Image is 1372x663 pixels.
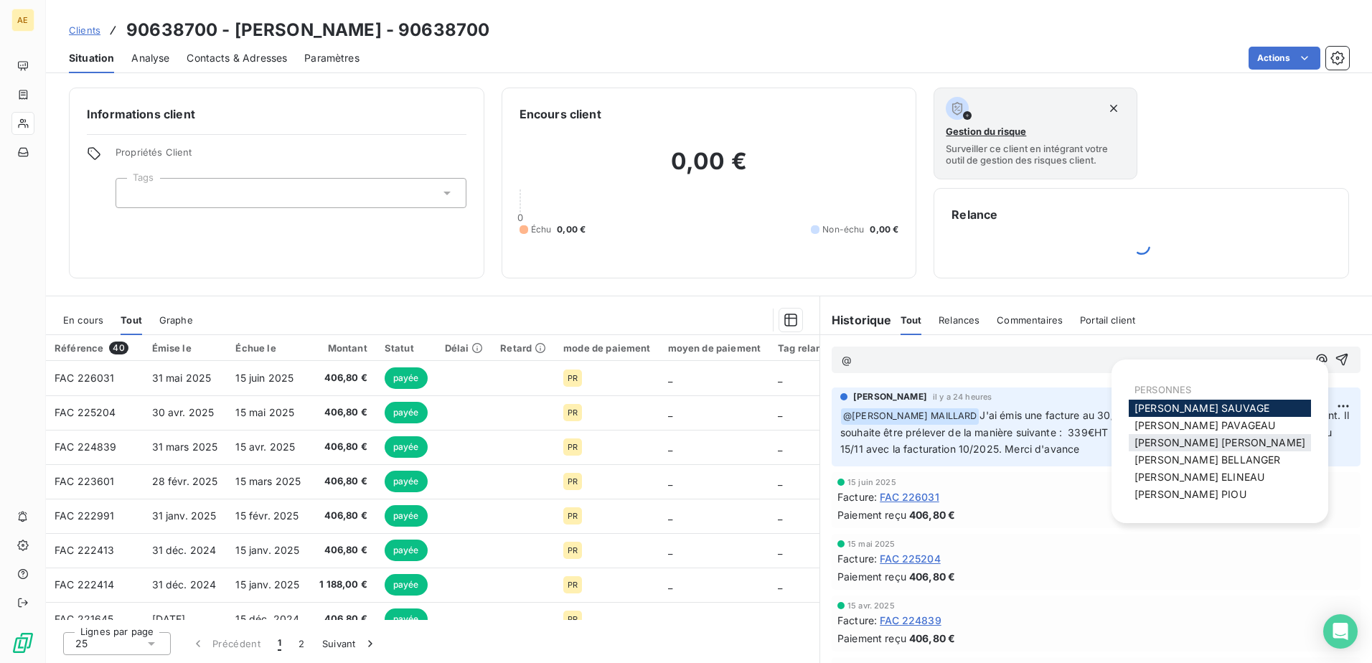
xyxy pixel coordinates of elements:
span: payée [385,608,428,630]
span: _ [668,372,672,384]
span: [PERSON_NAME] SAUVAGE [1134,402,1269,414]
span: payée [385,540,428,561]
div: mode de paiement [563,342,650,354]
span: _ [778,406,782,418]
span: Contacts & Adresses [187,51,287,65]
span: J'ai émis une facture au 30/09 pour 1189,01 €HT (1426,81€) pour ce client. Il souhaite être préle... [840,409,1352,455]
span: FAC 221645 [55,613,114,625]
span: payée [385,574,428,596]
span: Échu [531,223,552,236]
div: Retard [500,342,546,354]
div: moyen de paiement [668,342,761,354]
span: FAC 224839 [880,613,941,628]
span: Graphe [159,314,193,326]
span: 15 avr. 2025 [235,441,295,453]
span: [DATE] [152,613,186,625]
h6: Informations client [87,105,466,123]
span: PR [568,615,578,624]
span: 15 juin 2025 [847,478,896,486]
span: 406,80 € [319,405,367,420]
div: Open Intercom Messenger [1323,614,1358,649]
span: PR [568,408,578,417]
div: Émise le [152,342,219,354]
span: 406,80 € [319,612,367,626]
span: [PERSON_NAME] PAVAGEAU [1134,419,1275,431]
span: _ [668,613,672,625]
span: 406,80 € [319,543,367,558]
span: 406,80 € [909,507,955,522]
button: Actions [1249,47,1320,70]
div: Délai [445,342,484,354]
span: 15 mai 2025 [847,540,896,548]
span: Paiement reçu [837,507,906,522]
span: Relances [939,314,979,326]
span: 406,80 € [319,474,367,489]
span: Facture : [837,613,877,628]
span: 31 mai 2025 [152,372,212,384]
span: _ [668,406,672,418]
span: 30 avr. 2025 [152,406,215,418]
span: PR [568,512,578,520]
span: 406,80 € [319,371,367,385]
span: 31 janv. 2025 [152,509,217,522]
span: FAC 226031 [55,372,115,384]
span: payée [385,367,428,389]
span: 406,80 € [909,631,955,646]
span: Paiement reçu [837,631,906,646]
span: _ [668,441,672,453]
span: Facture : [837,551,877,566]
span: Situation [69,51,114,65]
span: Analyse [131,51,169,65]
div: Statut [385,342,428,354]
h3: 90638700 - [PERSON_NAME] - 90638700 [126,17,489,43]
span: [PERSON_NAME] ELINEAU [1134,471,1264,483]
span: _ [778,372,782,384]
span: payée [385,505,428,527]
span: 15 déc. 2024 [235,613,299,625]
span: 31 mars 2025 [152,441,218,453]
span: Surveiller ce client en intégrant votre outil de gestion des risques client. [946,143,1124,166]
div: Échue le [235,342,302,354]
span: @ [PERSON_NAME] MAILLARD [841,408,979,425]
span: _ [778,509,782,522]
span: FAC 223601 [55,475,115,487]
span: 406,80 € [909,569,955,584]
span: Paiement reçu [837,569,906,584]
div: Référence [55,342,135,354]
span: _ [778,613,782,625]
span: _ [668,475,672,487]
span: FAC 225204 [55,406,116,418]
h6: Relance [952,206,1331,223]
span: _ [778,578,782,591]
span: 15 avr. 2025 [847,601,895,610]
img: Logo LeanPay [11,631,34,654]
h6: Historique [820,311,892,329]
a: Clients [69,23,100,37]
span: [PERSON_NAME] [853,390,927,403]
button: 2 [290,629,313,659]
span: 15 mars 2025 [235,475,301,487]
span: FAC 222991 [55,509,115,522]
h2: 0,00 € [520,147,899,190]
span: 15 janv. 2025 [235,578,299,591]
span: 15 janv. 2025 [235,544,299,556]
span: PR [568,580,578,589]
span: FAC 225204 [880,551,941,566]
span: Propriétés Client [116,146,466,166]
span: 0,00 € [557,223,586,236]
span: FAC 222413 [55,544,115,556]
span: _ [778,544,782,556]
span: _ [668,509,672,522]
span: PR [568,374,578,382]
span: 406,80 € [319,440,367,454]
span: 31 déc. 2024 [152,544,217,556]
span: Tout [901,314,922,326]
span: 0 [517,212,523,223]
span: [PERSON_NAME] PIOU [1134,488,1246,500]
span: FAC 222414 [55,578,115,591]
span: 15 juin 2025 [235,372,293,384]
span: En cours [63,314,103,326]
div: AE [11,9,34,32]
h6: Encours client [520,105,601,123]
span: 0,00 € [870,223,898,236]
